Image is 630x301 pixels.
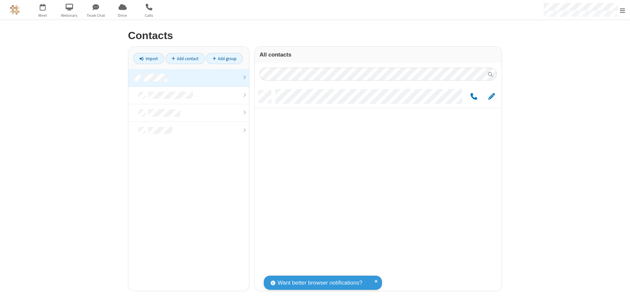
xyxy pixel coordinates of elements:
[165,53,205,64] a: Add contact
[84,12,108,18] span: Team Chat
[31,12,55,18] span: Meet
[110,12,135,18] span: Drive
[278,279,362,287] span: Want better browser notifications?
[137,12,161,18] span: Calls
[485,93,498,101] button: Edit
[57,12,82,18] span: Webinars
[10,5,20,15] img: QA Selenium DO NOT DELETE OR CHANGE
[255,85,502,291] div: grid
[467,93,480,101] button: Call by phone
[128,30,502,41] h2: Contacts
[260,52,497,58] h3: All contacts
[206,53,243,64] a: Add group
[133,53,164,64] a: Import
